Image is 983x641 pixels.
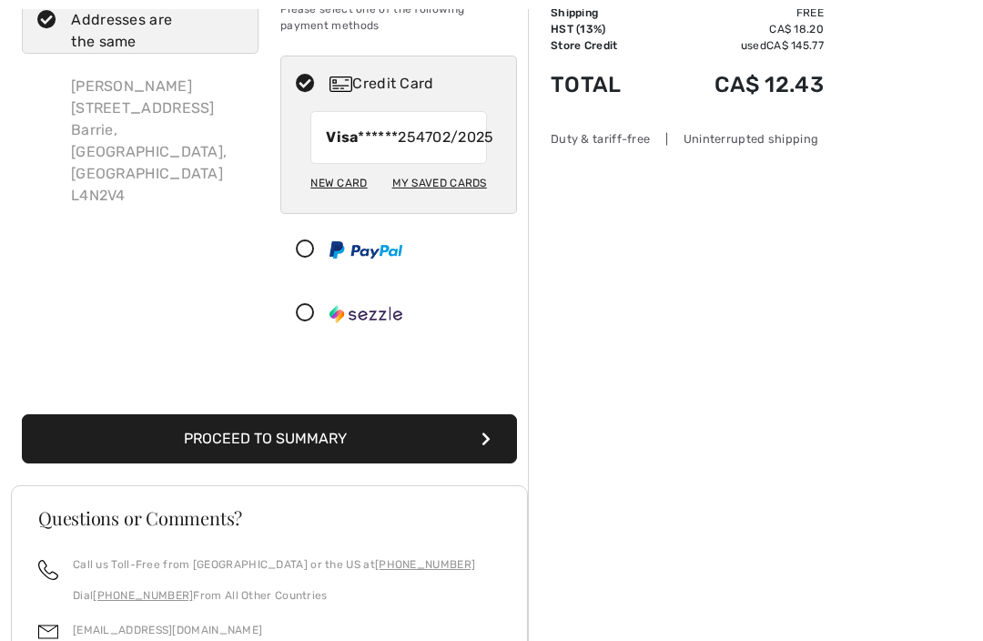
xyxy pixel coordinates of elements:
td: Free [658,5,824,21]
div: My Saved Cards [392,168,487,198]
td: used [658,37,824,54]
td: Total [551,54,658,116]
p: Call us Toll-Free from [GEOGRAPHIC_DATA] or the US at [73,556,475,573]
strong: Visa [326,128,358,146]
div: New Card [310,168,367,198]
td: Store Credit [551,37,658,54]
td: CA$ 12.43 [658,54,824,116]
img: call [38,560,58,580]
img: Credit Card [329,76,352,92]
a: [EMAIL_ADDRESS][DOMAIN_NAME] [73,624,262,636]
td: CA$ 18.20 [658,21,824,37]
td: HST (13%) [551,21,658,37]
img: Sezzle [329,305,402,323]
button: Proceed to Summary [22,414,517,463]
td: Shipping [551,5,658,21]
p: Dial From All Other Countries [73,587,475,604]
div: [PERSON_NAME] [STREET_ADDRESS] Barrie, [GEOGRAPHIC_DATA], [GEOGRAPHIC_DATA] L4N2V4 [56,61,258,221]
a: [PHONE_NUMBER] [93,589,193,602]
div: Duty & tariff-free | Uninterrupted shipping [551,130,824,148]
span: 02/2025 [432,127,493,148]
a: [PHONE_NUMBER] [375,558,475,571]
div: Credit Card [329,73,504,95]
span: CA$ 145.77 [766,39,824,52]
img: PayPal [329,241,402,259]
h3: Questions or Comments? [38,509,501,527]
